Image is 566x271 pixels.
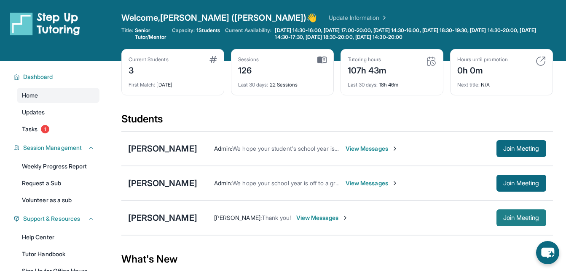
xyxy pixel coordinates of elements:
a: Update Information [329,14,388,22]
span: Welcome, [PERSON_NAME] ([PERSON_NAME]) 👋 [121,12,317,24]
span: [PERSON_NAME] : [214,214,262,221]
div: 18h 46m [348,76,436,88]
div: Students [121,112,553,131]
span: Admin : [214,145,232,152]
a: Tutor Handbook [17,247,99,262]
span: Tasks [22,125,38,133]
span: Last 30 days : [238,81,268,88]
a: Request a Sub [17,176,99,191]
span: Admin : [214,179,232,187]
div: Hours until promotion [457,56,508,63]
span: Join Meeting [503,146,539,151]
div: N/A [457,76,546,88]
button: Session Management [20,144,94,152]
span: Next title : [457,81,480,88]
img: Chevron-Right [342,214,349,221]
span: View Messages [346,144,398,153]
span: Home [22,91,38,100]
img: Chevron-Right [392,180,398,187]
span: Updates [22,108,45,117]
div: [PERSON_NAME] [128,143,197,154]
span: Join Meeting [503,215,539,220]
a: Updates [17,105,99,120]
span: [DATE] 14:30-16:00, [DATE] 17:00-20:00, [DATE] 14:30-16:00, [DATE] 18:30-19:30, [DATE] 14:30-20:0... [275,27,551,41]
button: Join Meeting [496,140,546,157]
span: Thank you! [262,214,291,221]
span: Dashboard [23,73,53,81]
div: Tutoring hours [348,56,387,63]
img: card [317,56,327,64]
span: View Messages [346,179,398,187]
a: Volunteer as a sub [17,192,99,208]
span: 1 Students [196,27,220,34]
a: Tasks1 [17,122,99,137]
div: 22 Sessions [238,76,327,88]
span: First Match : [129,81,156,88]
div: Current Students [129,56,169,63]
div: Sessions [238,56,259,63]
button: Dashboard [20,73,94,81]
span: Capacity: [172,27,195,34]
img: logo [10,12,80,35]
img: Chevron-Right [392,145,398,152]
div: 107h 43m [348,63,387,76]
img: card [209,56,217,63]
span: Senior Tutor/Mentor [135,27,167,41]
div: [PERSON_NAME] [128,177,197,189]
span: 1 [41,125,49,133]
div: 3 [129,63,169,76]
a: [DATE] 14:30-16:00, [DATE] 17:00-20:00, [DATE] 14:30-16:00, [DATE] 18:30-19:30, [DATE] 14:30-20:0... [273,27,553,41]
img: card [426,56,436,66]
div: [PERSON_NAME] [128,212,197,224]
button: Join Meeting [496,209,546,226]
div: 126 [238,63,259,76]
span: Join Meeting [503,181,539,186]
span: Title: [121,27,133,41]
button: Support & Resources [20,214,94,223]
span: Session Management [23,144,82,152]
span: View Messages [296,214,349,222]
button: chat-button [536,241,559,264]
a: Weekly Progress Report [17,159,99,174]
div: 0h 0m [457,63,508,76]
img: card [536,56,546,66]
span: Last 30 days : [348,81,378,88]
img: Chevron Right [379,14,388,22]
span: Current Availability: [225,27,271,41]
a: Help Center [17,230,99,245]
div: [DATE] [129,76,217,88]
span: Support & Resources [23,214,80,223]
button: Join Meeting [496,175,546,192]
a: Home [17,88,99,103]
